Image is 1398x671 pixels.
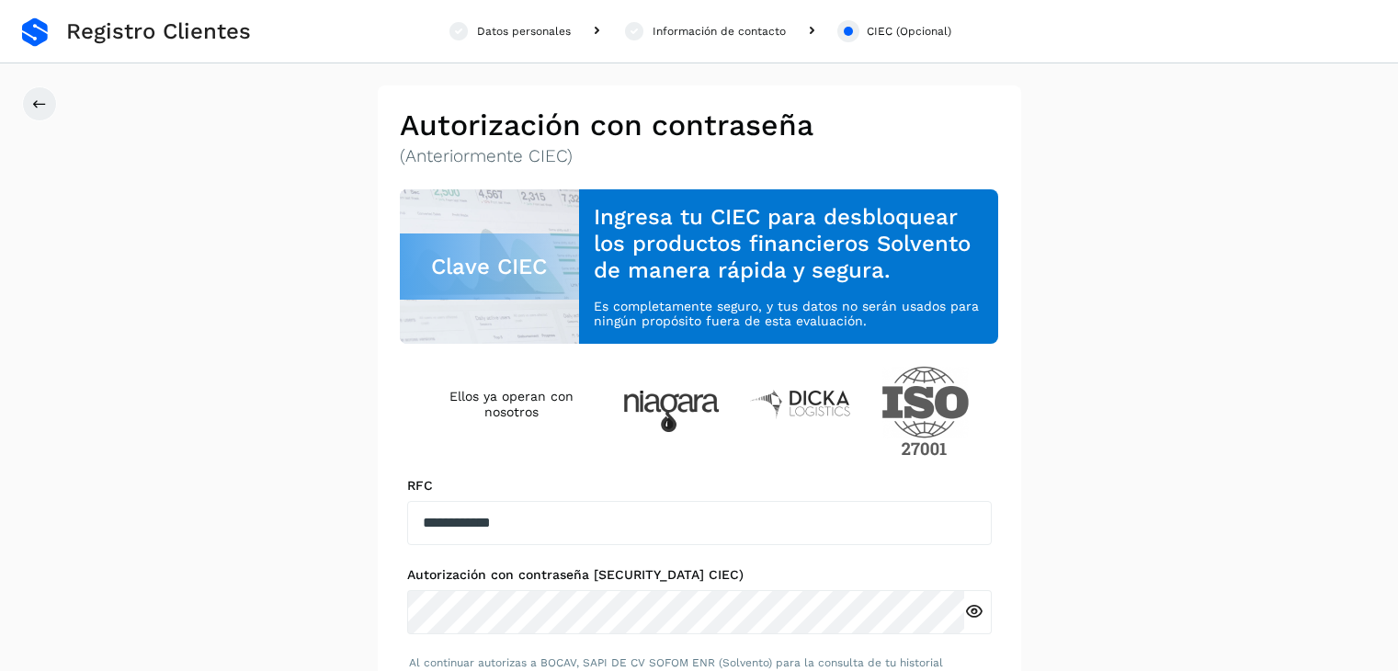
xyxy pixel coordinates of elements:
[749,388,852,419] img: Dicka logistics
[653,23,786,40] div: Información de contacto
[594,299,983,330] p: Es completamente seguro, y tus datos no serán usados para ningún propósito fuera de esta evaluación.
[429,389,594,420] h4: Ellos ya operan con nosotros
[881,366,970,456] img: ISO
[400,108,999,142] h2: Autorización con contraseña
[66,18,251,45] span: Registro Clientes
[407,567,992,583] label: Autorización con contraseña [SECURITY_DATA] CIEC)
[594,204,983,283] h3: Ingresa tu CIEC para desbloquear los productos financieros Solvento de manera rápida y segura.
[477,23,571,40] div: Datos personales
[407,478,992,494] label: RFC
[623,391,720,432] img: Niagara
[400,233,580,300] div: Clave CIEC
[867,23,951,40] div: CIEC (Opcional)
[400,146,999,167] p: (Anteriormente CIEC)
